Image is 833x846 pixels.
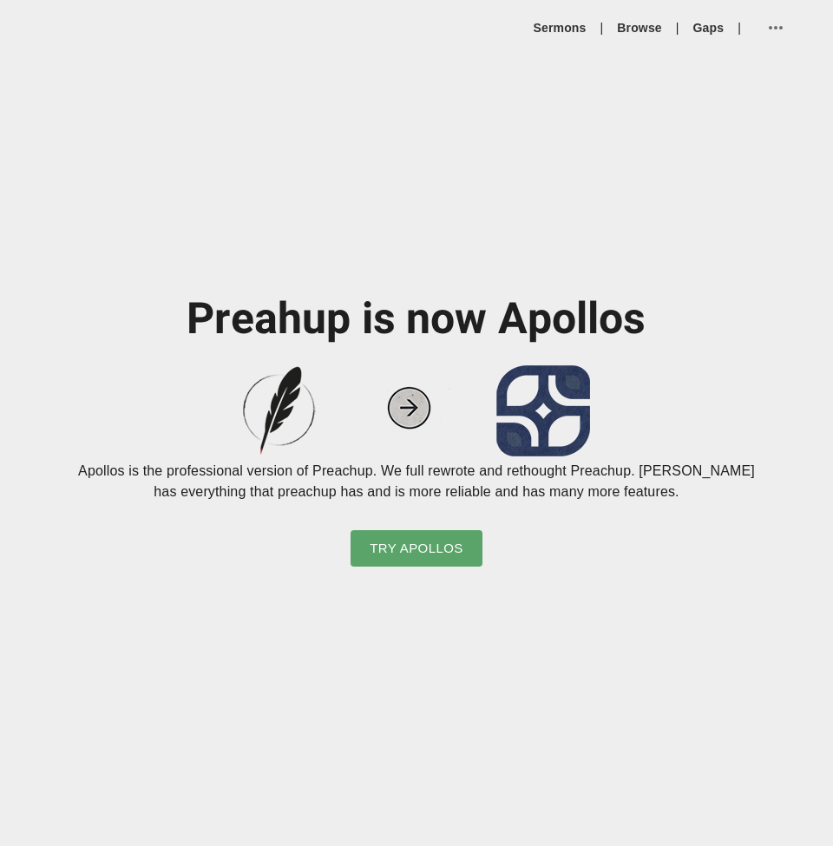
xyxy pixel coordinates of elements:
[693,19,725,36] a: Gaps
[617,19,661,36] a: Browse
[243,365,590,456] img: preachup-to-apollos.png
[69,292,764,348] h1: Preahup is now Apollos
[69,461,764,502] p: Apollos is the professional version of Preachup. We full rewrote and rethought Preachup. [PERSON_...
[731,19,748,36] li: |
[534,19,587,36] a: Sermons
[370,537,463,560] span: Try Apollos
[669,19,686,36] li: |
[351,530,482,567] button: Try Apollos
[594,19,611,36] li: |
